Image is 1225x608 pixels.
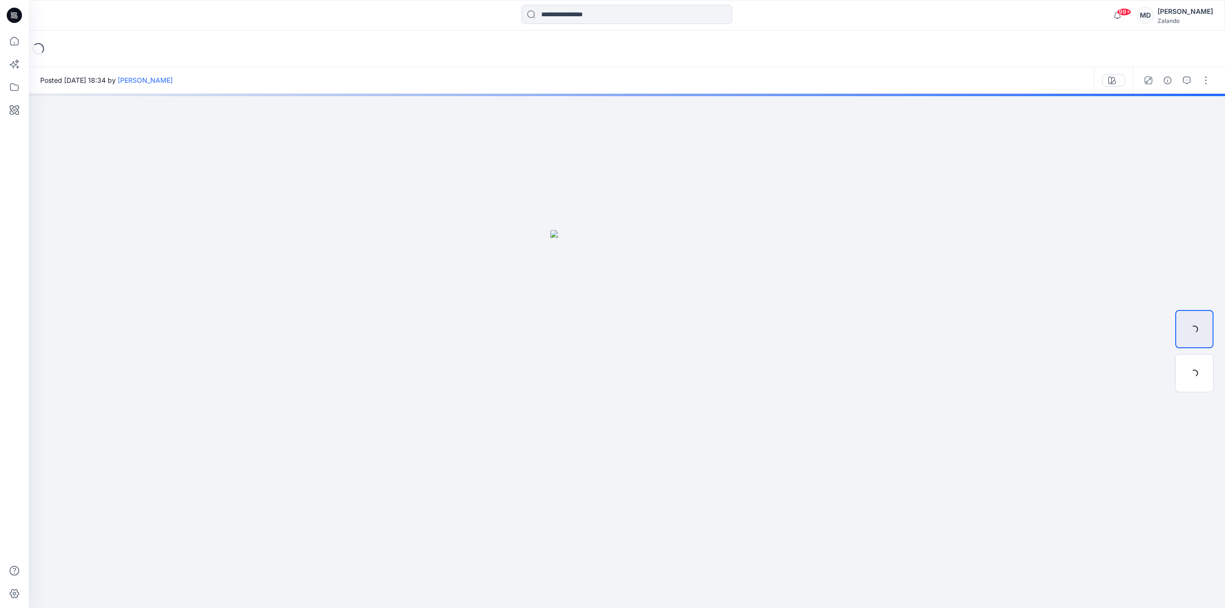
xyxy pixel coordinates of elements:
span: Posted [DATE] 18:34 by [40,75,173,85]
div: MD [1136,7,1154,24]
div: [PERSON_NAME] [1158,6,1213,17]
a: [PERSON_NAME] [118,76,173,84]
span: 99+ [1117,8,1131,16]
button: Details [1160,73,1175,88]
div: Zalando [1158,17,1213,24]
